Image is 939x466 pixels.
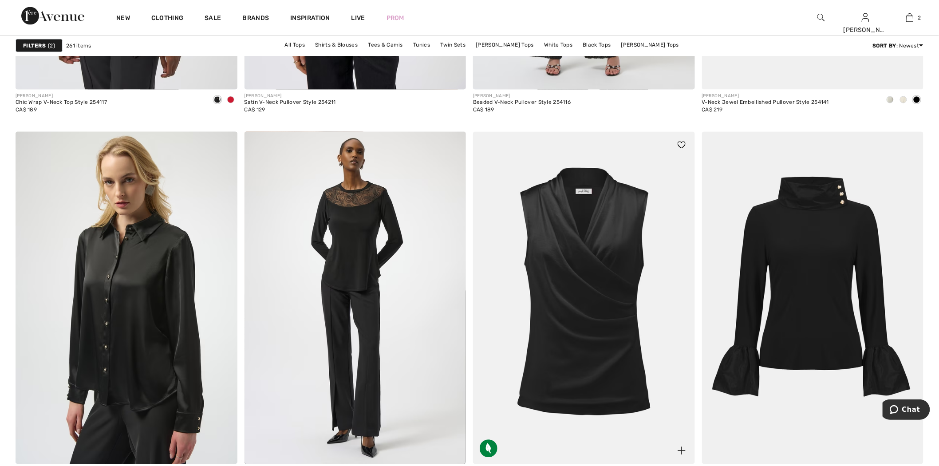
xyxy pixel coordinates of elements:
[817,12,825,23] img: search the website
[387,13,404,23] a: Prom
[862,12,869,23] img: My Info
[702,93,829,100] div: [PERSON_NAME]
[888,12,931,23] a: 2
[243,14,269,24] a: Brands
[16,100,107,106] div: Chic Wrap V-Neck Top Style 254117
[862,13,869,22] a: Sign In
[16,93,107,100] div: [PERSON_NAME]
[872,42,923,50] div: : Newest
[472,39,538,51] a: [PERSON_NAME] Tops
[245,100,336,106] div: Satin V-Neck Pullover Style 254211
[66,42,91,50] span: 261 items
[702,132,924,464] img: Chic Puff Sleeve Blouse Style 254109. Black
[205,14,221,24] a: Sale
[116,14,130,24] a: New
[21,7,84,25] img: 1ère Avenue
[540,39,577,51] a: White Tops
[910,93,923,108] div: Black
[436,39,470,51] a: Twin Sets
[409,39,434,51] a: Tunics
[473,100,571,106] div: Beaded V-Neck Pullover Style 254116
[579,39,615,51] a: Black Tops
[151,14,183,24] a: Clothing
[351,13,365,23] a: Live
[290,14,330,24] span: Inspiration
[918,14,921,22] span: 2
[245,107,265,113] span: CA$ 129
[473,93,571,100] div: [PERSON_NAME]
[617,39,683,51] a: [PERSON_NAME] Tops
[884,93,897,108] div: Winter White
[211,93,224,108] div: Black
[48,42,55,50] span: 2
[897,93,910,108] div: Birch
[363,39,407,51] a: Tees & Camis
[702,107,723,113] span: CA$ 219
[311,39,362,51] a: Shirts & Blouses
[678,447,686,455] img: plus_v2.svg
[872,43,896,49] strong: Sort By
[480,440,497,458] img: Sustainable Fabric
[473,132,695,464] img: Casual V-Neck Pullover Style 254215. Black
[473,107,494,113] span: CA$ 189
[844,25,887,35] div: [PERSON_NAME]
[906,12,914,23] img: My Bag
[245,93,336,100] div: [PERSON_NAME]
[702,100,829,106] div: V-Neck Jewel Embellished Pullover Style 254141
[678,142,686,149] img: heart_black_full.svg
[16,132,237,464] img: Elegant Evening Backless Blouse Style 254967. Black
[245,132,466,464] img: Chic Embroidered Pullover Style 254213. Black
[280,39,309,51] a: All Tops
[16,107,37,113] span: CA$ 189
[883,399,930,422] iframe: Opens a widget where you can chat to one of our agents
[23,42,46,50] strong: Filters
[224,93,237,108] div: Deep cherry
